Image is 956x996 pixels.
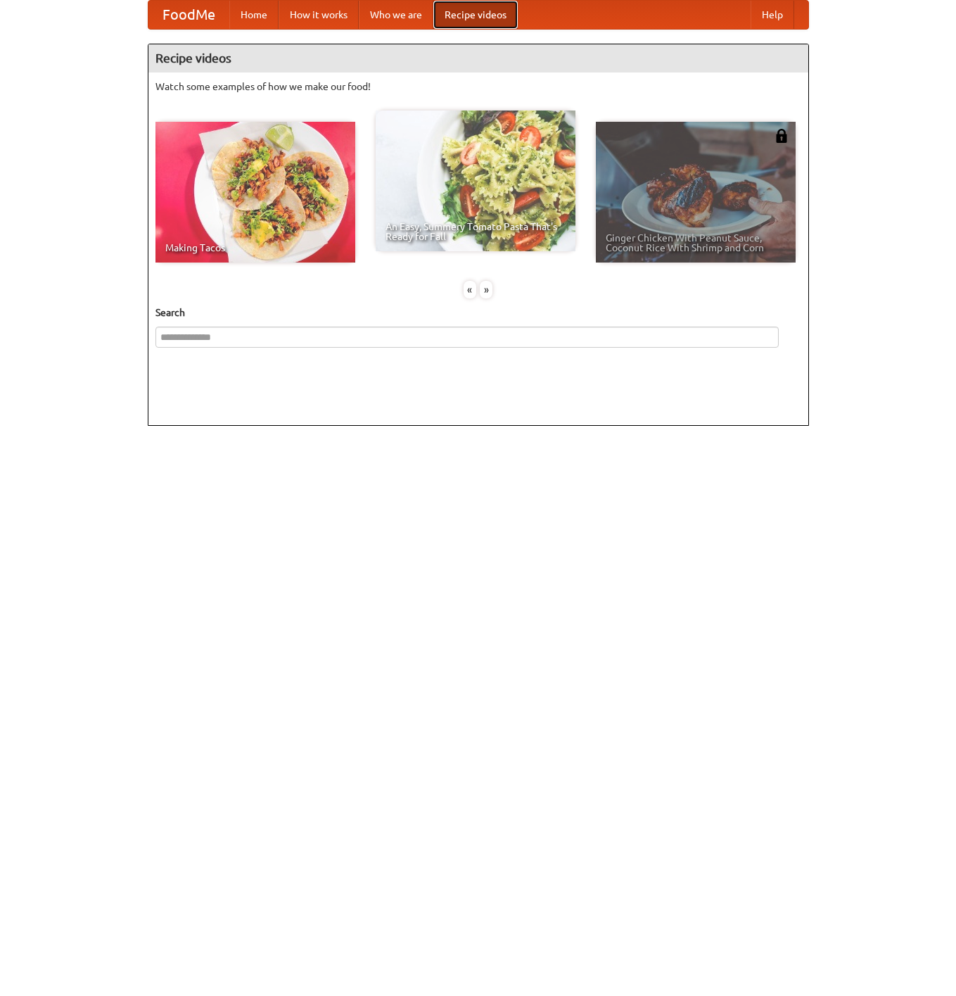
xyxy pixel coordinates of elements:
img: 483408.png [775,129,789,143]
a: An Easy, Summery Tomato Pasta That's Ready for Fall [376,111,575,251]
span: Making Tacos [165,243,345,253]
p: Watch some examples of how we make our food! [155,80,801,94]
span: An Easy, Summery Tomato Pasta That's Ready for Fall [385,222,566,241]
h4: Recipe videos [148,44,808,73]
div: » [480,281,492,298]
div: « [464,281,476,298]
h5: Search [155,305,801,320]
a: Making Tacos [155,122,355,263]
a: Help [751,1,794,29]
a: Home [229,1,279,29]
a: Who we are [359,1,433,29]
a: Recipe videos [433,1,518,29]
a: How it works [279,1,359,29]
a: FoodMe [148,1,229,29]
